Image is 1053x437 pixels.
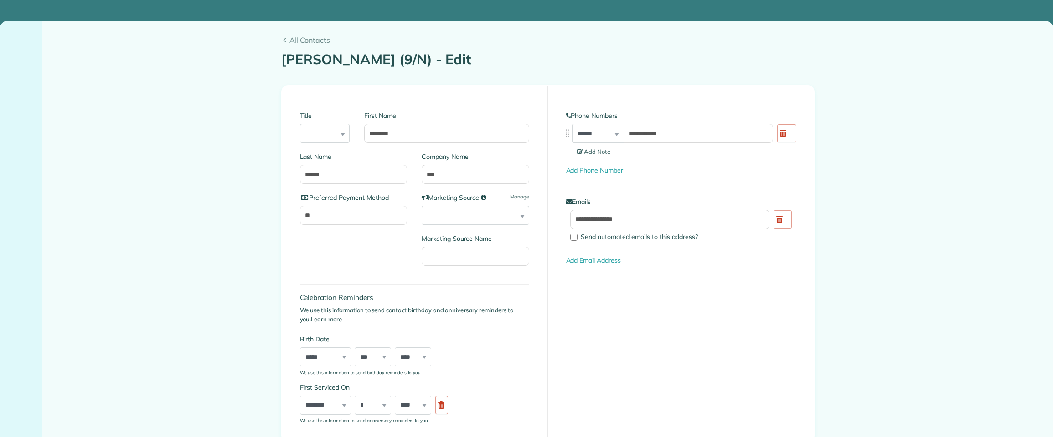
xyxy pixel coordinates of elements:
img: drag_indicator-119b368615184ecde3eda3c64c821f6cf29d3e2b97b89ee44bc31753036683e5.png [563,128,572,138]
span: All Contacts [289,35,815,46]
a: Manage [510,193,529,201]
h4: Celebration Reminders [300,294,529,301]
a: Add Email Address [566,256,621,264]
a: Learn more [311,315,342,323]
sub: We use this information to send anniversary reminders to you. [300,417,429,423]
label: Emails [566,197,796,206]
label: First Serviced On [300,383,453,392]
span: Send automated emails to this address? [581,233,698,241]
label: Birth Date [300,335,453,344]
a: All Contacts [281,35,815,46]
p: We use this information to send contact birthday and anniversary reminders to you. [300,306,529,324]
label: Marketing Source [422,193,529,202]
label: Company Name [422,152,529,161]
label: First Name [364,111,529,120]
sub: We use this information to send birthday reminders to you. [300,370,422,375]
label: Phone Numbers [566,111,796,120]
label: Last Name [300,152,408,161]
label: Title [300,111,350,120]
h1: [PERSON_NAME] (9/N) - Edit [281,52,815,67]
a: Add Phone Number [566,166,623,174]
label: Preferred Payment Method [300,193,408,202]
span: Add Note [577,148,611,155]
label: Marketing Source Name [422,234,529,243]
